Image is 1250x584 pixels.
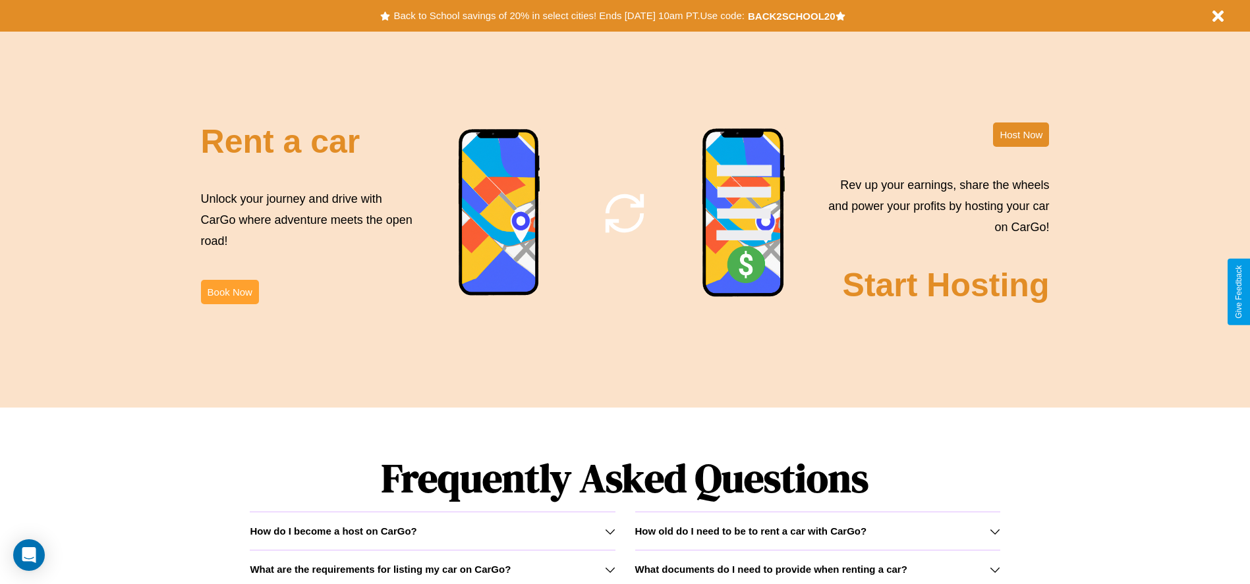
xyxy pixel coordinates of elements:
[201,188,417,252] p: Unlock your journey and drive with CarGo where adventure meets the open road!
[390,7,747,25] button: Back to School savings of 20% in select cities! Ends [DATE] 10am PT.Use code:
[843,266,1050,304] h2: Start Hosting
[635,525,867,537] h3: How old do I need to be to rent a car with CarGo?
[748,11,836,22] b: BACK2SCHOOL20
[201,280,259,304] button: Book Now
[201,122,360,161] h2: Rent a car
[635,564,907,575] h3: What documents do I need to provide when renting a car?
[1234,265,1243,319] div: Give Feedback
[250,525,416,537] h3: How do I become a host on CarGo?
[250,564,511,575] h3: What are the requirements for listing my car on CarGo?
[820,174,1049,238] p: Rev up your earnings, share the wheels and power your profits by hosting your car on CarGo!
[13,539,45,571] div: Open Intercom Messenger
[458,128,541,298] img: phone
[993,122,1049,147] button: Host Now
[250,444,1000,512] h1: Frequently Asked Questions
[702,128,786,299] img: phone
